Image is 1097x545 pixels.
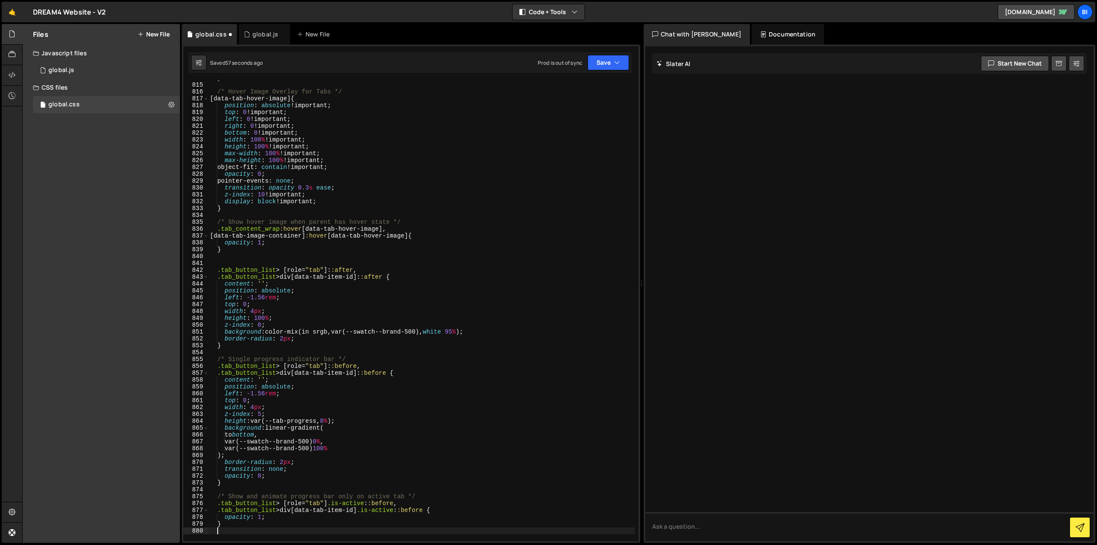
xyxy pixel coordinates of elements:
div: 824 [183,143,209,150]
div: 815 [183,81,209,88]
div: 821 [183,123,209,129]
div: 832 [183,198,209,205]
div: 869 [183,452,209,459]
div: 864 [183,418,209,425]
a: Bi [1077,4,1093,20]
div: 855 [183,356,209,363]
div: 820 [183,116,209,123]
div: 876 [183,500,209,507]
div: 818 [183,102,209,109]
div: 866 [183,431,209,438]
div: New File [297,30,333,39]
h2: Files [33,30,48,39]
a: 🤙 [2,2,23,22]
div: 877 [183,507,209,514]
div: DREAM4 Website - V2 [33,7,106,17]
div: 842 [183,267,209,274]
div: Chat with [PERSON_NAME] [644,24,750,45]
div: 819 [183,109,209,116]
div: 833 [183,205,209,212]
div: 829 [183,178,209,184]
div: 843 [183,274,209,280]
div: 838 [183,239,209,246]
div: 859 [183,383,209,390]
div: 873 [183,479,209,486]
div: 856 [183,363,209,370]
div: 851 [183,328,209,335]
div: Prod is out of sync [538,59,582,66]
div: 841 [183,260,209,267]
div: 822 [183,129,209,136]
div: 839 [183,246,209,253]
div: 846 [183,294,209,301]
div: 834 [183,212,209,219]
div: 847 [183,301,209,308]
div: 848 [183,308,209,315]
div: 858 [183,376,209,383]
div: 880 [183,527,209,534]
div: 854 [183,349,209,356]
div: 823 [183,136,209,143]
div: 874 [183,486,209,493]
div: 845 [183,287,209,294]
h2: Slater AI [656,60,691,68]
div: 17250/47735.css [33,96,183,113]
div: 835 [183,219,209,226]
div: Saved [210,59,263,66]
div: 852 [183,335,209,342]
div: Documentation [752,24,824,45]
button: Save [587,55,629,70]
div: 831 [183,191,209,198]
div: global.js [252,30,278,39]
div: 871 [183,466,209,473]
div: 849 [183,315,209,322]
div: 861 [183,397,209,404]
div: 863 [183,411,209,418]
div: 830 [183,184,209,191]
div: 840 [183,253,209,260]
div: 875 [183,493,209,500]
div: 862 [183,404,209,411]
div: 868 [183,445,209,452]
div: 870 [183,459,209,466]
button: New File [138,31,170,38]
div: 827 [183,164,209,171]
div: 837 [183,232,209,239]
div: 17250/47734.js [33,62,180,79]
a: [DOMAIN_NAME] [998,4,1075,20]
div: 865 [183,425,209,431]
div: 836 [183,226,209,232]
div: CSS files [23,79,180,96]
div: 850 [183,322,209,328]
div: 816 [183,88,209,95]
div: 872 [183,473,209,479]
button: Start new chat [981,56,1049,71]
div: 879 [183,521,209,527]
div: 57 seconds ago [225,59,263,66]
div: 867 [183,438,209,445]
div: global.css [195,30,227,39]
div: 817 [183,95,209,102]
div: 860 [183,390,209,397]
div: 853 [183,342,209,349]
div: 825 [183,150,209,157]
div: global.css [48,101,80,108]
div: 857 [183,370,209,376]
div: Javascript files [23,45,180,62]
div: 878 [183,514,209,521]
div: 844 [183,280,209,287]
div: global.js [48,66,74,74]
div: 828 [183,171,209,178]
div: 826 [183,157,209,164]
button: Code + Tools [513,4,584,20]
